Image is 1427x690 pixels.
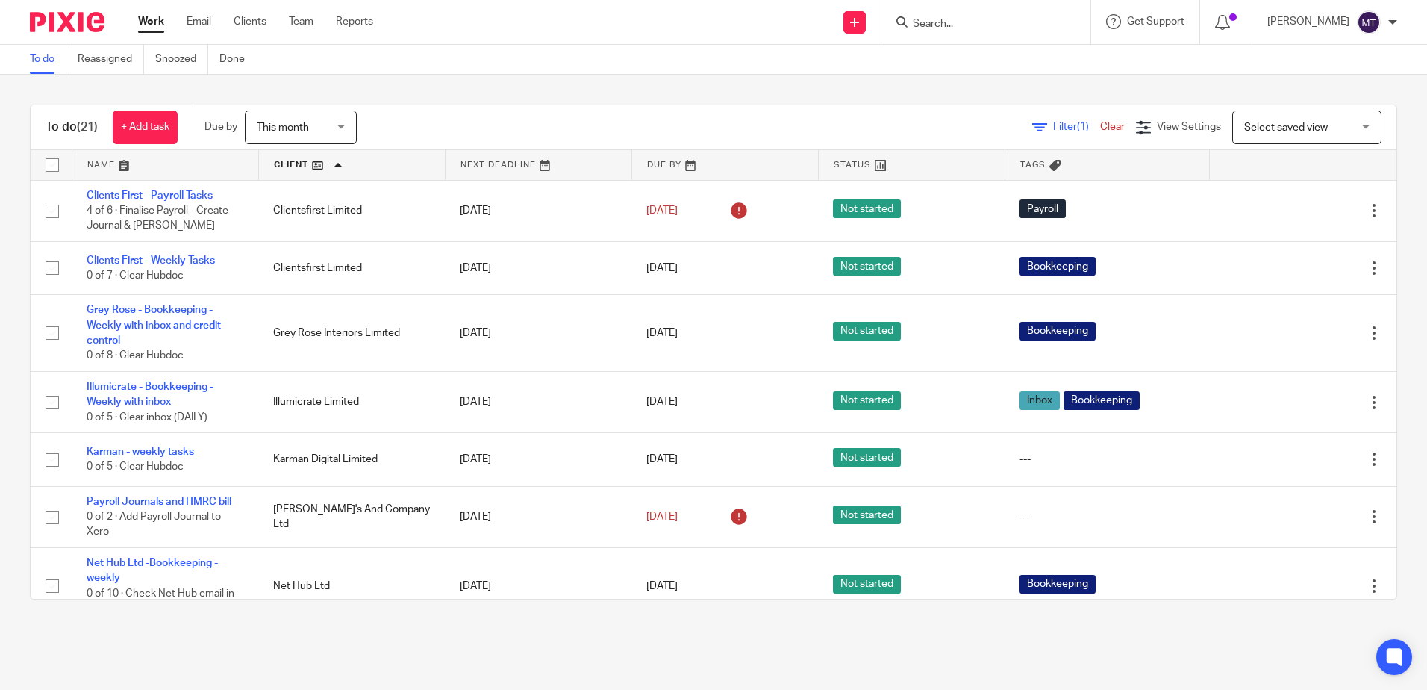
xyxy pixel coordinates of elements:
[87,382,213,407] a: Illumicrate - Bookkeeping - Weekly with inbox
[833,322,901,341] span: Not started
[1020,161,1046,169] span: Tags
[833,199,901,218] span: Not started
[219,45,256,74] a: Done
[833,575,901,594] span: Not started
[1127,16,1184,27] span: Get Support
[1019,575,1096,594] span: Bookkeeping
[258,486,445,547] td: [PERSON_NAME]'s And Company Ltd
[1019,322,1096,341] span: Bookkeeping
[646,263,678,273] span: [DATE]
[1077,122,1089,132] span: (1)
[258,371,445,432] td: Illumicrate Limited
[1019,509,1195,524] div: ---
[258,180,445,241] td: Clientsfirst Limited
[445,241,631,294] td: [DATE]
[87,270,184,281] span: 0 of 7 · Clear Hubdoc
[336,14,373,29] a: Reports
[1019,257,1096,276] span: Bookkeeping
[87,205,228,231] span: 4 of 6 · Finalise Payroll - Create Journal & [PERSON_NAME]
[445,433,631,486] td: [DATE]
[204,119,237,134] p: Due by
[187,14,211,29] a: Email
[445,295,631,372] td: [DATE]
[646,328,678,338] span: [DATE]
[646,512,678,522] span: [DATE]
[646,581,678,591] span: [DATE]
[258,241,445,294] td: Clientsfirst Limited
[155,45,208,74] a: Snoozed
[1357,10,1381,34] img: svg%3E
[77,121,98,133] span: (21)
[833,257,901,276] span: Not started
[87,412,207,423] span: 0 of 5 · Clear inbox (DAILY)
[138,14,164,29] a: Work
[87,190,213,201] a: Clients First - Payroll Tasks
[289,14,313,29] a: Team
[1053,122,1100,132] span: Filter
[445,486,631,547] td: [DATE]
[1244,122,1328,133] span: Select saved view
[87,255,215,266] a: Clients First - Weekly Tasks
[1157,122,1221,132] span: View Settings
[30,12,104,32] img: Pixie
[1100,122,1125,132] a: Clear
[445,180,631,241] td: [DATE]
[1019,199,1066,218] span: Payroll
[1019,391,1060,410] span: Inbox
[234,14,266,29] a: Clients
[833,391,901,410] span: Not started
[258,548,445,625] td: Net Hub Ltd
[646,205,678,216] span: [DATE]
[1064,391,1140,410] span: Bookkeeping
[1019,452,1195,467] div: ---
[258,433,445,486] td: Karman Digital Limited
[113,111,178,144] a: + Add task
[87,588,238,615] span: 0 of 10 · Check Net Hub email in-box
[646,397,678,407] span: [DATE]
[87,447,194,457] a: Karman - weekly tasks
[87,512,221,538] span: 0 of 2 · Add Payroll Journal to Xero
[87,351,184,361] span: 0 of 8 · Clear Hubdoc
[46,119,98,135] h1: To do
[30,45,66,74] a: To do
[78,45,144,74] a: Reassigned
[87,305,221,346] a: Grey Rose - Bookkeeping - Weekly with inbox and credit control
[1267,14,1349,29] p: [PERSON_NAME]
[257,122,309,133] span: This month
[87,558,218,583] a: Net Hub Ltd -Bookkeeping - weekly
[445,371,631,432] td: [DATE]
[646,454,678,464] span: [DATE]
[833,506,901,524] span: Not started
[445,548,631,625] td: [DATE]
[911,18,1046,31] input: Search
[87,461,184,472] span: 0 of 5 · Clear Hubdoc
[833,448,901,467] span: Not started
[258,295,445,372] td: Grey Rose Interiors Limited
[87,497,231,507] a: Payroll Journals and HMRC bill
